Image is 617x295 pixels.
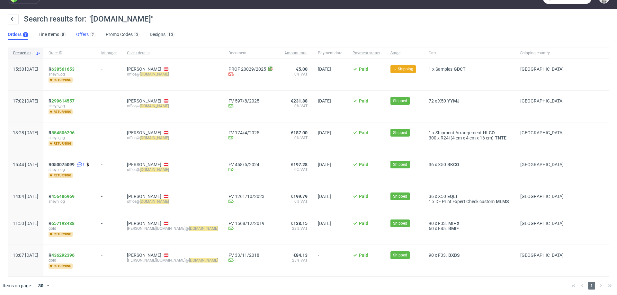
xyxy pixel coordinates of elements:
span: - [318,253,342,269]
div: 0 [136,32,138,37]
div: 30 [34,281,46,290]
span: Manager [101,50,117,56]
span: returning [49,77,73,83]
div: - [101,96,117,103]
a: MLMS [495,199,510,204]
a: [PERSON_NAME] [127,194,161,199]
span: R [49,67,75,72]
span: 14:04 [DATE] [13,194,38,199]
span: Shipped [393,193,407,199]
span: 0% VAT [284,72,308,77]
span: Paid [359,162,368,167]
span: 0% VAT [284,135,308,140]
a: R554506296 [49,130,76,135]
span: R [49,253,75,258]
a: [PERSON_NAME] [127,98,161,103]
span: R [49,98,75,103]
span: TNTE [494,135,508,140]
a: R456486969 [49,194,76,199]
span: 36 [429,162,434,167]
span: Shipped [393,130,407,136]
a: Offers2 [76,30,95,40]
div: - [101,128,117,135]
span: X50 [438,98,446,103]
span: Items on page: [3,282,32,289]
span: [DATE] [318,98,331,103]
span: 90 [429,221,434,226]
span: 15:44 [DATE] [13,162,38,167]
span: Paid [359,98,368,103]
div: [PERSON_NAME][DOMAIN_NAME]@ [127,258,218,263]
a: YYMJ [446,98,461,103]
a: 299614557 [51,98,75,103]
span: Paid [359,130,368,135]
a: R299614557 [49,98,76,103]
a: Promo Codes0 [106,30,139,40]
a: [PERSON_NAME] [127,221,161,226]
a: FV 174/4/2025 [228,130,274,135]
span: sheyn_og [49,103,91,109]
span: Cart [429,50,510,56]
a: BKCO [446,162,461,167]
span: 23% VAT [284,226,308,231]
span: F33. [438,253,447,258]
a: 554506296 [51,130,75,135]
mark: [DOMAIN_NAME] [189,226,218,231]
div: - [101,218,117,226]
div: - [101,159,117,167]
div: office@ [127,199,218,204]
span: [GEOGRAPHIC_DATA] [520,162,564,167]
div: x [429,135,510,140]
span: Payment date [318,50,342,56]
span: EQLT [446,194,459,199]
span: sheyn_og [49,135,91,140]
span: [GEOGRAPHIC_DATA] [520,221,564,226]
span: €231.88 [291,98,308,103]
span: HLCO [482,130,496,135]
a: FV 597/8/2025 [228,98,274,103]
div: x [429,226,510,231]
span: Created at [13,50,33,56]
div: 10 [168,32,173,37]
div: - [101,250,117,258]
div: x [429,253,510,258]
span: returning [49,141,73,146]
span: Paid [359,67,368,72]
a: FV 1568/12/2019 [228,221,274,226]
span: Shipped [393,220,407,226]
span: R [49,221,75,226]
a: Orders7 [8,30,28,40]
span: Shipped [393,98,407,104]
span: Paid [359,221,368,226]
mark: [DOMAIN_NAME] [189,258,218,263]
div: office@ [127,103,218,109]
span: €84.13 [293,253,308,258]
span: 36 [429,194,434,199]
span: returning [49,173,73,178]
a: BXBS [447,253,461,258]
div: - [101,191,117,199]
span: €138.15 [291,221,308,226]
span: MIHX [447,221,461,226]
span: 1 [429,67,431,72]
div: - [101,64,117,72]
div: 7 [24,32,27,37]
span: 72 [429,98,434,103]
span: [GEOGRAPHIC_DATA] [520,130,564,135]
span: 300 [429,135,436,140]
span: Client details [127,50,218,56]
span: Shipment Arrangement [435,130,482,135]
a: PROF 20029/2025 [228,67,266,72]
span: Paid [359,194,368,199]
span: 1 [429,199,431,204]
span: returning [49,264,73,269]
span: Order ID [49,50,91,56]
mark: [DOMAIN_NAME] [140,104,169,108]
div: office@ [127,72,218,77]
span: Shipped [393,252,407,258]
span: [GEOGRAPHIC_DATA] [520,67,564,72]
div: x [429,98,510,103]
span: F45. [438,226,447,231]
div: 8 [62,32,64,37]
